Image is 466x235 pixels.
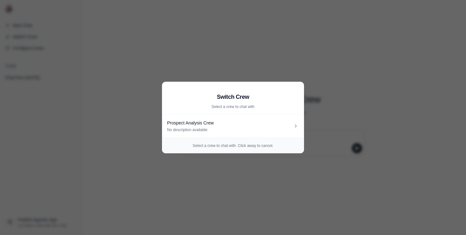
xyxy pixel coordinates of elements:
[167,120,293,126] div: Prospect Analysis Crew
[167,104,299,109] p: Select a crew to chat with
[167,127,293,132] div: No description available
[167,92,299,101] h2: Switch Crew
[162,115,304,138] a: Prospect Analysis Crew No description available
[167,143,299,148] p: Select a crew to chat with. Click away to cancel.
